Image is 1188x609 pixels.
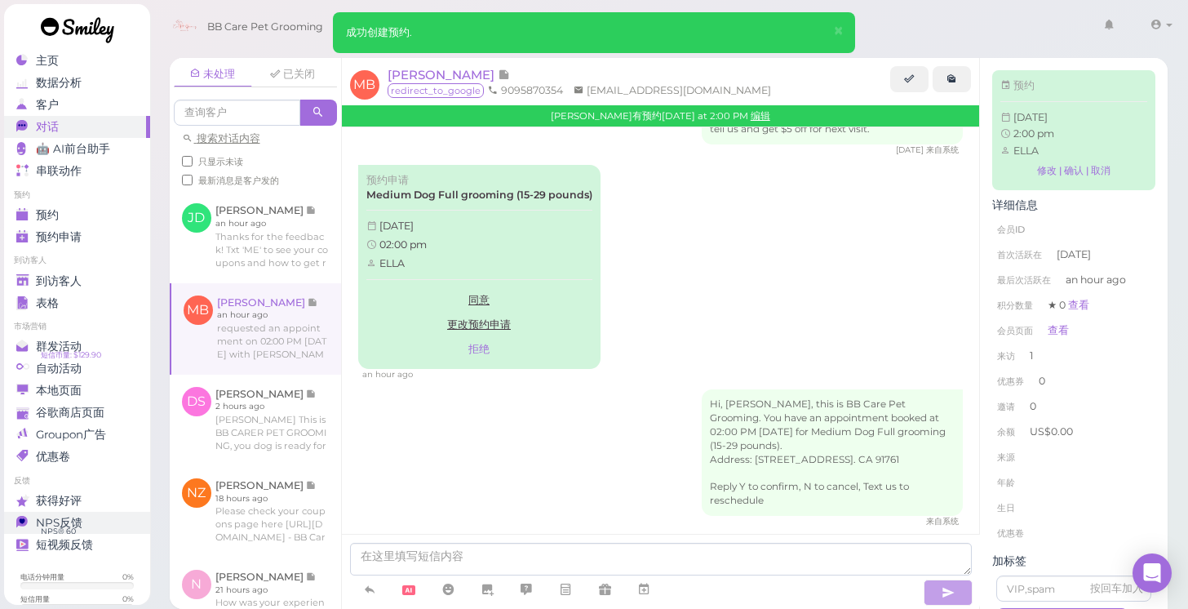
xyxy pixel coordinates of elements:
[833,20,844,42] span: ×
[366,337,592,362] button: 拒绝
[751,110,770,122] a: 编辑
[1013,127,1054,140] span: 2:00 pm
[254,62,332,87] a: 已关闭
[997,325,1033,336] span: 会员页面
[388,83,484,98] span: redirect_to_google
[207,4,323,50] span: BB Care Pet Grooming
[366,219,592,233] div: [DATE]
[4,226,150,248] a: 预约申请
[4,204,150,226] a: 预约
[366,188,592,202] label: Medium Dog Full grooming (15-29 pounds)
[992,198,1155,212] div: 详细信息
[4,475,150,487] li: 反馈
[388,67,498,82] span: [PERSON_NAME]
[36,538,93,552] span: 短视频反馈
[36,516,82,530] span: NPS反馈
[36,76,82,90] span: 数据分析
[36,120,59,134] span: 对话
[926,144,959,155] span: 来自系统
[996,576,1151,602] input: VIP,spam
[588,14,747,40] input: 查询客户
[4,490,150,512] a: 获得好评
[41,349,101,362] span: 短信币量: $129.90
[1013,144,1039,157] span: ELLA
[366,256,592,271] div: ELLA
[702,389,963,517] div: Hi, [PERSON_NAME], this is BB Care Pet Grooming. You have an appointment booked at 02:00 PM [DATE...
[992,343,1155,369] li: 1
[4,255,150,266] li: 到访客人
[366,173,592,188] div: 预约申请
[992,554,1155,568] div: 加标签
[997,274,1051,286] span: 最后次活跃在
[926,516,959,527] span: 来自系统
[4,94,150,116] a: 客户
[36,296,59,310] span: 表格
[182,132,260,144] a: 搜索对话内容
[4,72,150,94] a: 数据分析
[174,100,300,126] input: 查询客户
[4,534,150,556] a: 短视频反馈
[997,376,1024,387] span: 优惠券
[350,70,379,100] span: MB
[36,274,82,288] span: 到访客人
[551,110,751,122] span: [PERSON_NAME]有预约[DATE] at 2:00 PM
[36,54,59,68] span: 主页
[823,12,853,51] button: Close
[4,402,150,424] a: 谷歌商店页面
[1066,273,1126,287] span: an hour ago
[1057,247,1091,262] span: [DATE]
[4,50,150,72] a: 主页
[36,340,82,353] span: 群发活动
[366,313,592,337] a: 更改预约申请
[997,451,1015,463] span: 来源
[198,156,243,167] span: 只显示未读
[388,67,510,82] a: [PERSON_NAME]
[379,238,427,251] span: 02:00 pm
[4,446,150,468] a: 优惠卷
[1048,324,1069,336] a: 查看
[997,350,1015,362] span: 来访
[992,393,1155,420] li: 0
[1000,78,1147,93] div: 预约
[1048,299,1089,311] span: ★ 0
[4,424,150,446] a: Groupon广告
[1090,581,1143,596] div: 按回车加入
[4,116,150,138] a: 对话
[4,189,150,201] li: 预约
[20,571,64,582] div: 电话分钟用量
[182,156,193,167] input: 只显示未读
[36,428,106,442] span: Groupon广告
[4,270,150,292] a: 到访客人
[4,321,150,332] li: 市场营销
[36,450,70,464] span: 优惠卷
[4,160,150,182] a: 串联动作
[41,525,76,538] span: NPS® 60
[1013,111,1048,123] span: Fri Oct 03 2025 14:00:00 GMT-0700 (北美太平洋夏令时间)
[997,502,1015,513] span: 生日
[997,224,1025,235] span: 会员ID
[122,571,134,582] div: 0 %
[36,164,82,178] span: 串联动作
[997,401,1015,412] span: 邀请
[4,358,150,380] a: 自动活动
[997,300,1033,311] span: 积分数量
[992,368,1155,394] li: 0
[4,292,150,314] a: 表格
[366,288,592,313] a: 同意
[122,593,134,604] div: 0 %
[484,83,567,98] li: 9095870354
[362,369,413,380] span: 10/02/2025 01:30pm
[20,593,50,604] div: 短信用量
[570,83,775,98] li: [EMAIL_ADDRESS][DOMAIN_NAME]
[36,362,82,376] span: 自动活动
[1068,299,1089,311] a: 查看
[896,144,926,155] span: 04/30/2025 05:40pm
[36,98,59,112] span: 客户
[4,138,150,160] a: 🤖 AI前台助手
[4,380,150,402] a: 本地页面
[36,230,82,244] span: 预约申请
[174,62,252,87] a: 未处理
[36,494,82,508] span: 获得好评
[1000,160,1147,182] a: 修改 | 确认 | 取消
[4,336,150,358] a: 群发活动 短信币量: $129.90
